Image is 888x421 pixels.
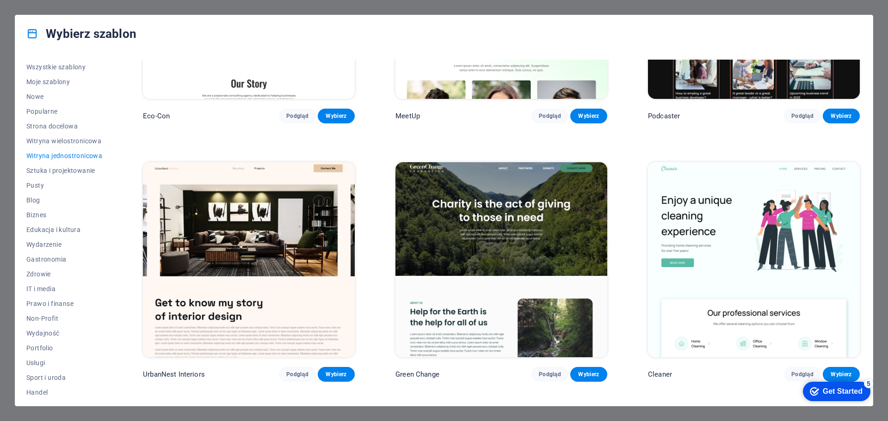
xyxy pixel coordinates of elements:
span: Wydarzenie [26,241,102,248]
span: Witryna jednostronicowa [26,152,102,159]
span: Wybierz [578,112,600,120]
span: Nowe [26,93,102,100]
span: Wybierz [830,112,852,120]
span: Wybierz [578,371,600,378]
button: Non-Profit [26,311,102,326]
button: Handel [26,385,102,400]
span: Witryna wielostronicowa [26,137,102,145]
span: Wszystkie szablony [26,63,102,71]
button: Wybierz [823,367,860,382]
button: Wybierz [318,109,355,123]
img: UrbanNest Interiors [143,162,355,357]
button: Podgląd [279,367,316,382]
p: MeetUp [395,111,420,121]
button: Strona docelowa [26,119,102,134]
button: Podgląd [784,109,821,123]
span: Wybierz [830,371,852,378]
button: Prawo i finanse [26,296,102,311]
button: Witryna wielostronicowa [26,134,102,148]
button: Portfolio [26,341,102,355]
span: Wybierz [325,371,347,378]
p: UrbanNest Interiors [143,370,205,379]
button: Sport i uroda [26,370,102,385]
button: Usługi [26,355,102,370]
span: Wydajność [26,329,102,337]
img: Cleaner [648,162,860,357]
button: Wszystkie szablony [26,60,102,74]
span: Sport i uroda [26,374,102,381]
span: Moje szablony [26,78,102,85]
button: Sztuka i projektowanie [26,163,102,178]
p: Cleaner [648,370,672,379]
span: Popularne [26,108,102,115]
button: Zdrowie [26,267,102,281]
span: Strona docelowa [26,122,102,130]
span: Portfolio [26,344,102,352]
span: Blog [26,196,102,204]
span: Sztuka i projektowanie [26,167,102,174]
button: IT i media [26,281,102,296]
span: Usługi [26,359,102,366]
button: Wybierz [570,109,607,123]
button: Biznes [26,207,102,222]
img: Green Change [395,162,607,357]
button: Podgląd [531,109,568,123]
span: Gastronomia [26,256,102,263]
span: Podgląd [286,371,308,378]
span: Podgląd [539,371,561,378]
button: Wybierz [318,367,355,382]
span: Non-Profit [26,315,102,322]
p: Podcaster [648,111,680,121]
button: Wybierz [823,109,860,123]
span: IT i media [26,285,102,293]
span: Handel [26,389,102,396]
button: Wydarzenie [26,237,102,252]
button: Blog [26,193,102,207]
button: Wydajność [26,326,102,341]
span: Pusty [26,182,102,189]
button: Moje szablony [26,74,102,89]
div: Get Started 5 items remaining, 0% complete [7,5,75,24]
button: Podgląd [279,109,316,123]
button: Edukacja i kultura [26,222,102,237]
p: Green Change [395,370,439,379]
button: Podgląd [531,367,568,382]
span: Podgląd [286,112,308,120]
span: Prawo i finanse [26,300,102,307]
h4: Wybierz szablon [26,26,136,41]
button: Podgląd [784,367,821,382]
button: Nowe [26,89,102,104]
span: Podgląd [539,112,561,120]
span: Zdrowie [26,270,102,278]
div: 5 [68,2,78,11]
span: Biznes [26,211,102,219]
span: Podgląd [791,371,814,378]
span: Podgląd [791,112,814,120]
button: Wybierz [570,367,607,382]
button: Popularne [26,104,102,119]
button: Pusty [26,178,102,193]
div: Get Started [27,10,67,18]
button: Gastronomia [26,252,102,267]
span: Wybierz [325,112,347,120]
button: Witryna jednostronicowa [26,148,102,163]
p: Eco-Con [143,111,170,121]
span: Edukacja i kultura [26,226,102,233]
